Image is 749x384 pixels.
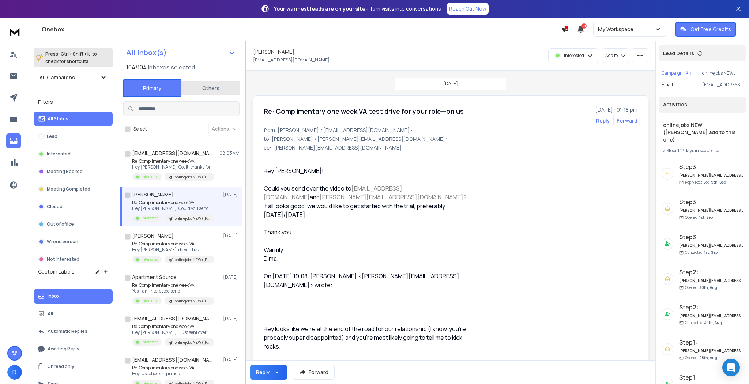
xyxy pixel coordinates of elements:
[274,5,441,12] p: – Turn visits into conversations
[679,173,743,178] h6: [PERSON_NAME][EMAIL_ADDRESS][DOMAIN_NAME]
[685,180,726,185] p: Reply Received
[132,356,212,364] h1: [EMAIL_ADDRESS][DOMAIN_NAME]
[34,97,113,107] h3: Filters
[685,250,718,255] p: Contacted
[685,320,722,325] p: Contacted
[581,23,587,29] span: 50
[60,50,91,58] span: Ctrl + Shift + k
[662,82,673,88] p: Email
[132,247,214,253] p: Hey [PERSON_NAME], do you have
[132,164,214,170] p: Hey [PERSON_NAME], Got it, thanks for
[264,144,271,151] p: cc:
[48,311,53,317] p: All
[711,180,726,185] span: 9th, Sep
[34,129,113,144] button: Lead
[42,25,561,34] h1: Onebox
[679,348,743,354] h6: [PERSON_NAME][EMAIL_ADDRESS][DOMAIN_NAME]
[48,328,87,334] p: Automatic Replies
[264,245,477,254] div: Warmly,
[126,49,167,56] h1: All Inbox(s)
[132,191,174,198] h1: [PERSON_NAME]
[123,79,181,97] button: Primary
[34,164,113,179] button: Meeting Booked
[223,316,240,321] p: [DATE]
[679,162,743,171] h6: Step 3 :
[34,112,113,126] button: All Status
[34,289,113,304] button: Inbox
[274,144,402,151] p: [PERSON_NAME][EMAIL_ADDRESS][DOMAIN_NAME]
[264,272,477,289] div: On [DATE] 19:08, [PERSON_NAME] <[PERSON_NAME][EMAIL_ADDRESS][DOMAIN_NAME]> wrote:
[685,355,717,361] p: Opened
[47,186,90,192] p: Meeting Completed
[48,293,60,299] p: Inbox
[223,357,240,363] p: [DATE]
[132,200,214,206] p: Re: Complimentary one week VA
[120,45,241,60] button: All Inbox(s)
[7,365,22,380] button: D
[34,324,113,339] button: Automatic Replies
[132,324,214,330] p: Re: Complimentary one week VA
[699,285,717,290] span: 30th, Aug
[132,330,214,335] p: Hey [PERSON_NAME], I just sent over
[253,48,294,56] h1: [PERSON_NAME]
[699,215,713,220] span: 1st, Sep
[699,355,717,360] span: 28th, Aug
[34,70,113,85] button: All Campaigns
[132,158,214,164] p: Re: Complimentary one week VA
[142,339,159,345] p: Interested
[256,369,270,376] div: Reply
[605,53,618,59] p: Add to
[253,57,330,63] p: [EMAIL_ADDRESS][DOMAIN_NAME]
[34,234,113,249] button: Wrong person
[264,135,637,143] p: to: [PERSON_NAME] <[PERSON_NAME][EMAIL_ADDRESS][DOMAIN_NAME]>
[685,285,717,290] p: Opened
[679,303,743,312] h6: Step 2 :
[142,257,159,262] p: Interested
[133,126,147,132] label: Select
[132,282,214,288] p: Re: Complimentary one week VA
[132,315,212,322] h1: [EMAIL_ADDRESS][DOMAIN_NAME]
[449,5,486,12] p: Reach Out Now
[47,204,63,210] p: Closed
[617,117,637,124] div: Forward
[663,148,742,154] div: |
[181,80,240,96] button: Others
[34,342,113,356] button: Awaiting Reply
[679,268,743,276] h6: Step 2 :
[45,50,97,65] p: Press to check for shortcuts.
[702,70,743,76] p: onlinejobs NEW ([PERSON_NAME] add to this one)
[662,70,683,76] p: Campaign
[596,117,610,124] button: Reply
[595,106,637,113] p: [DATE] : 01:18 pm
[679,313,743,319] h6: [PERSON_NAME][EMAIL_ADDRESS][DOMAIN_NAME]
[679,233,743,241] h6: Step 3 :
[132,288,214,294] p: Yes, I am interested send
[39,74,75,81] h1: All Campaigns
[47,151,71,157] p: Interested
[320,193,463,201] a: [PERSON_NAME][EMAIL_ADDRESS][DOMAIN_NAME]
[48,116,68,122] p: All Status
[264,202,477,219] div: If all looks good, we would like to get started with the trial, preferably [DATE]/[DATE].
[264,127,637,134] p: from: [PERSON_NAME] <[EMAIL_ADDRESS][DOMAIN_NAME]>
[564,53,584,59] p: Interested
[679,278,743,283] h6: [PERSON_NAME][EMAIL_ADDRESS][DOMAIN_NAME]
[132,274,177,281] h1: Apartment Source
[132,150,212,157] h1: [EMAIL_ADDRESS][DOMAIN_NAME]
[34,182,113,196] button: Meeting Completed
[250,365,287,380] button: Reply
[447,3,489,15] a: Reach Out Now
[598,26,636,33] p: My Workspace
[702,82,743,88] p: [EMAIL_ADDRESS][DOMAIN_NAME]
[34,359,113,374] button: Unread only
[142,298,159,304] p: Interested
[675,22,736,37] button: Get Free Credits
[34,217,113,231] button: Out of office
[722,359,740,376] div: Open Intercom Messenger
[132,365,214,371] p: Re: Complimentary one week VA
[704,250,718,255] span: 1st, Sep
[264,106,464,116] h1: Re: Complimentary one week VA test drive for your role—on us
[47,256,79,262] p: Not Interested
[680,147,719,154] span: 12 days in sequence
[48,346,79,352] p: Awaiting Reply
